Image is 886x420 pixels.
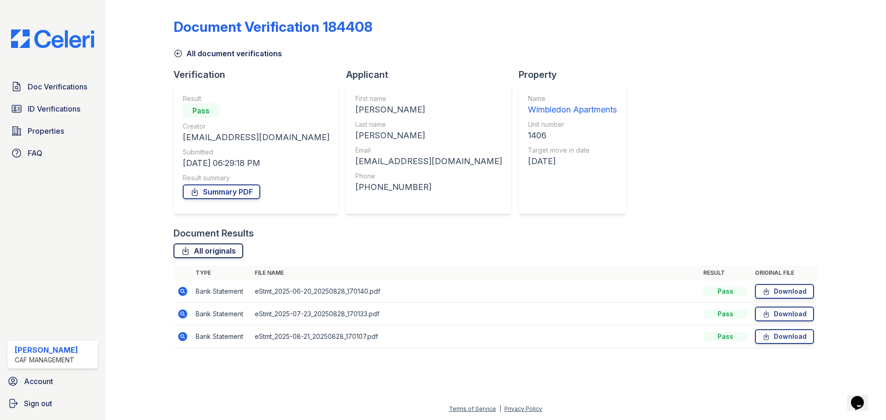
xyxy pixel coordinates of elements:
div: Document Verification 184408 [174,18,372,35]
span: Properties [28,125,64,136]
span: Doc Verifications [28,81,87,92]
div: [PERSON_NAME] [355,103,502,116]
div: Result [183,94,329,103]
a: Download [755,329,814,344]
a: Name Wimbledon Apartments [528,94,617,116]
div: [EMAIL_ADDRESS][DOMAIN_NAME] [355,155,502,168]
a: Doc Verifications [7,77,98,96]
div: Wimbledon Apartments [528,103,617,116]
a: Summary PDF [183,184,260,199]
div: Verification [174,68,346,81]
th: Result [700,266,751,280]
div: [DATE] [528,155,617,168]
a: All document verifications [174,48,282,59]
div: Phone [355,172,502,181]
a: Privacy Policy [504,405,542,412]
div: Pass [703,287,748,296]
th: Original file [751,266,818,280]
div: Pass [703,309,748,319]
div: CAF Management [15,355,78,365]
div: Creator [183,122,329,131]
div: Submitted [183,148,329,157]
a: Properties [7,122,98,140]
span: FAQ [28,148,42,159]
div: Name [528,94,617,103]
span: Account [24,376,53,387]
a: ID Verifications [7,100,98,118]
span: Sign out [24,398,52,409]
div: [PERSON_NAME] [15,344,78,355]
div: [PERSON_NAME] [355,129,502,142]
a: Account [4,372,102,390]
div: Applicant [346,68,519,81]
a: Download [755,307,814,321]
div: Document Results [174,227,254,240]
div: Pass [703,332,748,341]
div: | [499,405,501,412]
div: Email [355,146,502,155]
div: Result summary [183,173,329,183]
a: FAQ [7,144,98,162]
div: Unit number [528,120,617,129]
a: All originals [174,243,243,258]
a: Sign out [4,394,102,413]
div: Target move in date [528,146,617,155]
div: Property [519,68,634,81]
div: First name [355,94,502,103]
div: 1406 [528,129,617,142]
a: Download [755,284,814,299]
div: [PHONE_NUMBER] [355,181,502,194]
iframe: chat widget [847,383,877,411]
td: Bank Statement [192,303,251,325]
td: eStmt_2025-08-21_20250828_170107.pdf [251,325,700,348]
img: CE_Logo_Blue-a8612792a0a2168367f1c8372b55b34899dd931a85d93a1a3d3e32e68fde9ad4.png [4,30,102,48]
div: Pass [183,103,220,118]
span: ID Verifications [28,103,80,114]
div: [EMAIL_ADDRESS][DOMAIN_NAME] [183,131,329,144]
th: Type [192,266,251,280]
td: eStmt_2025-06-20_20250828_170140.pdf [251,280,700,303]
a: Terms of Service [449,405,496,412]
td: Bank Statement [192,325,251,348]
div: [DATE] 06:29:18 PM [183,157,329,170]
td: eStmt_2025-07-23_20250828_170133.pdf [251,303,700,325]
th: File name [251,266,700,280]
div: Last name [355,120,502,129]
td: Bank Statement [192,280,251,303]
